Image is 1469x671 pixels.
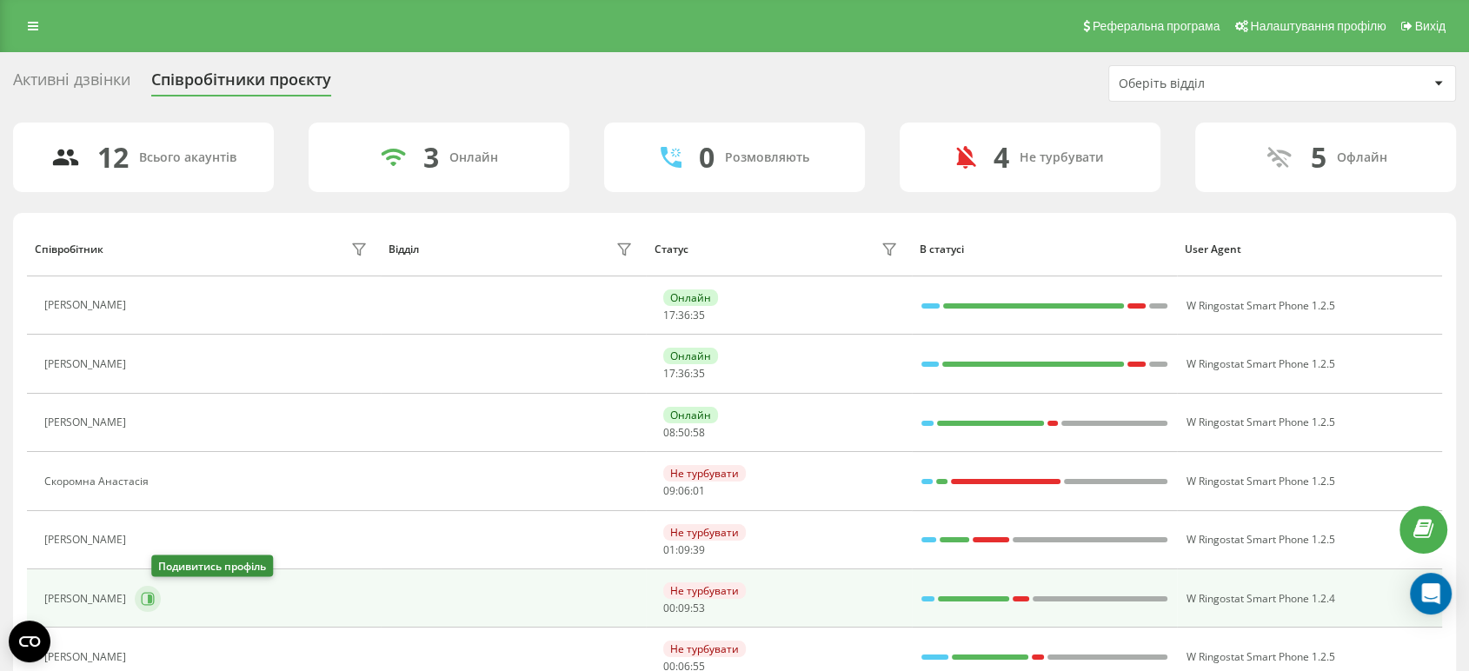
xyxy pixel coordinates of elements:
[97,141,129,174] div: 12
[663,524,746,541] div: Не турбувати
[663,348,718,364] div: Онлайн
[151,70,331,97] div: Співробітники проєкту
[678,483,690,498] span: 06
[1415,19,1446,33] span: Вихід
[663,427,705,439] div: : :
[663,542,675,557] span: 01
[44,416,130,429] div: [PERSON_NAME]
[920,243,1168,256] div: В статусі
[1311,141,1326,174] div: 5
[693,308,705,322] span: 35
[663,465,746,482] div: Не турбувати
[1337,150,1387,165] div: Офлайн
[1186,532,1335,547] span: W Ringostat Smart Phone 1.2.5
[693,425,705,440] span: 58
[663,602,705,615] div: : :
[13,70,130,97] div: Активні дзвінки
[663,289,718,306] div: Онлайн
[1186,474,1335,488] span: W Ringostat Smart Phone 1.2.5
[994,141,1009,174] div: 4
[655,243,688,256] div: Статус
[725,150,809,165] div: Розмовляють
[678,425,690,440] span: 50
[1186,356,1335,371] span: W Ringostat Smart Phone 1.2.5
[35,243,103,256] div: Співробітник
[44,475,153,488] div: Скоромна Анастасія
[663,368,705,380] div: : :
[678,601,690,615] span: 09
[1250,19,1386,33] span: Налаштування профілю
[678,308,690,322] span: 36
[151,555,273,577] div: Подивитись профіль
[449,150,498,165] div: Онлайн
[663,601,675,615] span: 00
[1186,415,1335,429] span: W Ringostat Smart Phone 1.2.5
[663,308,675,322] span: 17
[9,621,50,662] button: Open CMP widget
[663,544,705,556] div: : :
[663,582,746,599] div: Не турбувати
[1186,298,1335,313] span: W Ringostat Smart Phone 1.2.5
[44,299,130,311] div: [PERSON_NAME]
[693,601,705,615] span: 53
[678,542,690,557] span: 09
[663,407,718,423] div: Онлайн
[44,358,130,370] div: [PERSON_NAME]
[44,534,130,546] div: [PERSON_NAME]
[663,425,675,440] span: 08
[663,641,746,657] div: Не турбувати
[423,141,439,174] div: 3
[1119,76,1326,91] div: Оберіть відділ
[693,542,705,557] span: 39
[678,366,690,381] span: 36
[663,485,705,497] div: : :
[1185,243,1433,256] div: User Agent
[1410,573,1452,615] div: Open Intercom Messenger
[1186,649,1335,664] span: W Ringostat Smart Phone 1.2.5
[663,366,675,381] span: 17
[663,483,675,498] span: 09
[389,243,419,256] div: Відділ
[1186,591,1335,606] span: W Ringostat Smart Phone 1.2.4
[44,593,130,605] div: [PERSON_NAME]
[693,483,705,498] span: 01
[693,366,705,381] span: 35
[699,141,715,174] div: 0
[1020,150,1104,165] div: Не турбувати
[44,651,130,663] div: [PERSON_NAME]
[663,309,705,322] div: : :
[139,150,236,165] div: Всього акаунтів
[1093,19,1220,33] span: Реферальна програма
